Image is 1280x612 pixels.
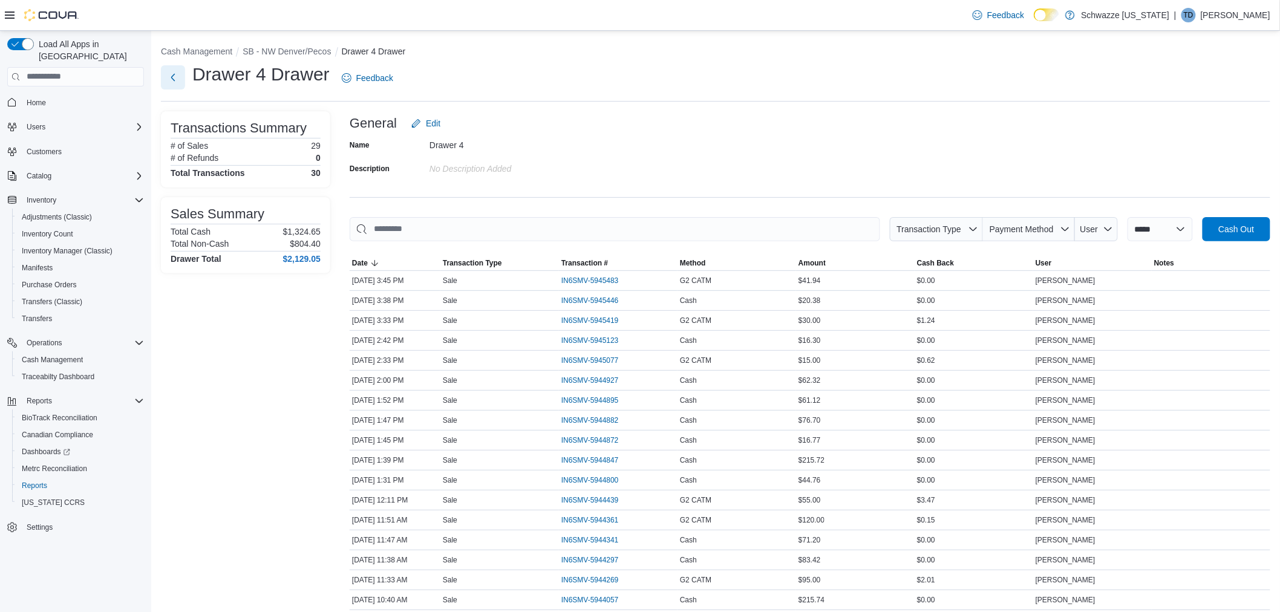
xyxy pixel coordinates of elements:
[1152,256,1270,270] button: Notes
[350,553,440,567] div: [DATE] 11:38 AM
[22,519,144,535] span: Settings
[1036,555,1096,565] span: [PERSON_NAME]
[22,498,85,507] span: [US_STATE] CCRS
[561,336,619,345] span: IN6SMV-5945123
[12,209,149,226] button: Adjustments (Classic)
[22,520,57,535] a: Settings
[1036,396,1096,405] span: [PERSON_NAME]
[171,239,229,249] h6: Total Non-Cash
[1034,8,1059,21] input: Dark Mode
[356,72,393,84] span: Feedback
[443,535,457,545] p: Sale
[350,533,440,547] div: [DATE] 11:47 AM
[443,435,457,445] p: Sale
[350,140,370,150] label: Name
[561,533,631,547] button: IN6SMV-5944341
[990,224,1054,234] span: Payment Method
[350,256,440,270] button: Date
[171,254,221,264] h4: Drawer Total
[1081,8,1169,22] p: Schwazze [US_STATE]
[561,376,619,385] span: IN6SMV-5944927
[171,141,208,151] h6: # of Sales
[798,415,821,425] span: $76.70
[17,261,57,275] a: Manifests
[17,210,144,224] span: Adjustments (Classic)
[443,258,502,268] span: Transaction Type
[983,217,1075,241] button: Payment Method
[561,373,631,388] button: IN6SMV-5944927
[798,575,821,585] span: $95.00
[915,333,1033,348] div: $0.00
[561,276,619,285] span: IN6SMV-5945483
[27,396,52,406] span: Reports
[2,392,149,409] button: Reports
[350,353,440,368] div: [DATE] 2:33 PM
[915,513,1033,527] div: $0.15
[1036,415,1096,425] span: [PERSON_NAME]
[17,278,144,292] span: Purchase Orders
[311,168,321,178] h4: 30
[915,393,1033,408] div: $0.00
[22,229,73,239] span: Inventory Count
[17,444,144,459] span: Dashboards
[22,145,67,159] a: Customers
[561,293,631,308] button: IN6SMV-5945446
[561,356,619,365] span: IN6SMV-5945077
[22,464,87,474] span: Metrc Reconciliation
[915,373,1033,388] div: $0.00
[17,411,144,425] span: BioTrack Reconciliation
[798,396,821,405] span: $61.12
[443,495,457,505] p: Sale
[342,47,406,56] button: Drawer 4 Drawer
[17,478,52,493] a: Reports
[798,276,821,285] span: $41.94
[283,227,321,236] p: $1,324.65
[22,481,47,490] span: Reports
[561,595,619,605] span: IN6SMV-5944057
[17,461,144,476] span: Metrc Reconciliation
[680,336,697,345] span: Cash
[17,444,75,459] a: Dashboards
[161,65,185,90] button: Next
[27,147,62,157] span: Customers
[27,122,45,132] span: Users
[561,433,631,448] button: IN6SMV-5944872
[915,293,1033,308] div: $0.00
[22,120,50,134] button: Users
[561,453,631,467] button: IN6SMV-5944847
[350,373,440,388] div: [DATE] 2:00 PM
[17,353,88,367] a: Cash Management
[17,295,87,309] a: Transfers (Classic)
[561,475,619,485] span: IN6SMV-5944800
[12,426,149,443] button: Canadian Compliance
[17,244,144,258] span: Inventory Manager (Classic)
[915,533,1033,547] div: $0.00
[17,495,90,510] a: [US_STATE] CCRS
[407,111,445,135] button: Edit
[350,473,440,487] div: [DATE] 1:31 PM
[429,159,592,174] div: No Description added
[22,413,97,423] span: BioTrack Reconciliation
[1075,217,1118,241] button: User
[350,493,440,507] div: [DATE] 12:11 PM
[443,376,457,385] p: Sale
[561,555,619,565] span: IN6SMV-5944297
[1036,376,1096,385] span: [PERSON_NAME]
[680,555,697,565] span: Cash
[561,495,619,505] span: IN6SMV-5944439
[561,535,619,545] span: IN6SMV-5944341
[559,256,678,270] button: Transaction #
[561,573,631,587] button: IN6SMV-5944269
[350,217,880,241] input: This is a search bar. As you type, the results lower in the page will automatically filter.
[443,316,457,325] p: Sale
[350,333,440,348] div: [DATE] 2:42 PM
[22,120,144,134] span: Users
[290,239,321,249] p: $804.40
[22,246,113,256] span: Inventory Manager (Classic)
[561,513,631,527] button: IN6SMV-5944361
[680,475,697,485] span: Cash
[443,515,457,525] p: Sale
[22,169,144,183] span: Catalog
[12,477,149,494] button: Reports
[561,353,631,368] button: IN6SMV-5945077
